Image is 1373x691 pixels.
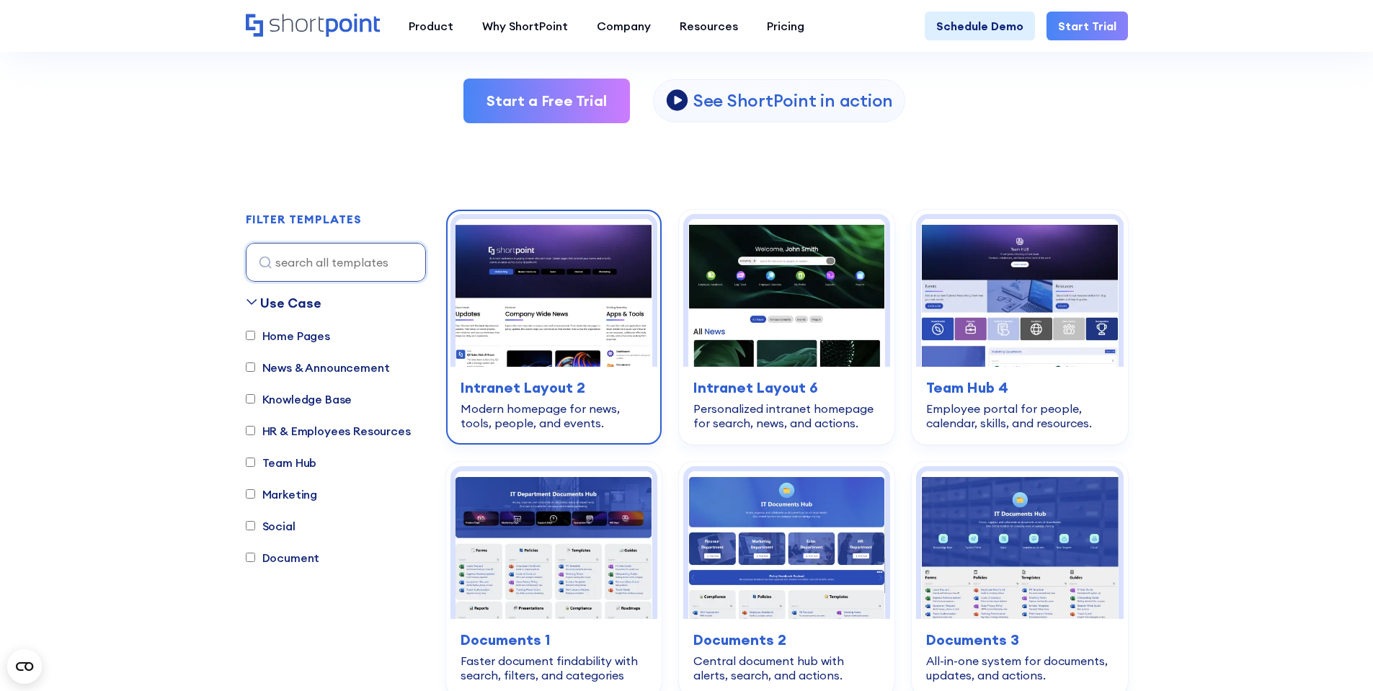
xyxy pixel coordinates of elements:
[767,17,804,35] div: Pricing
[693,401,880,430] div: Personalized intranet homepage for search, news, and actions.
[246,394,255,404] input: Knowledge Base
[394,12,468,40] a: Product
[693,377,880,398] h3: Intranet Layout 6
[912,210,1127,445] a: Team Hub 4 – SharePoint Employee Portal Template: Employee portal for people, calendar, skills, a...
[246,553,255,562] input: Document
[246,454,317,471] label: Team Hub
[463,79,630,123] a: Start a Free Trial
[456,471,652,619] img: Documents 1 – SharePoint Document Library Template: Faster document findability with search, filt...
[693,629,880,651] h3: Documents 2
[246,14,380,38] a: Home
[597,17,651,35] div: Company
[246,422,411,440] label: HR & Employees Resources
[246,40,1128,53] h2: Site, intranet, and page templates built for modern SharePoint Intranet.
[246,331,255,340] input: Home Pages
[246,489,255,499] input: Marketing
[246,517,296,535] label: Social
[1114,524,1373,691] iframe: Chat Widget
[653,79,905,122] a: open lightbox
[246,243,426,282] input: search all templates
[246,426,255,435] input: HR & Employees Resources
[246,327,330,344] label: Home Pages
[7,649,42,684] button: Open CMP widget
[921,471,1118,619] img: Documents 3 – Document Management System Template: All-in-one system for documents, updates, and ...
[461,629,647,651] h3: Documents 1
[679,210,894,445] a: Intranet Layout 6 – SharePoint Homepage Design: Personalized intranet homepage for search, news, ...
[688,219,885,367] img: Intranet Layout 6 – SharePoint Homepage Design: Personalized intranet homepage for search, news, ...
[688,471,885,619] img: Documents 2 – Document Management Template: Central document hub with alerts, search, and actions.
[246,391,352,408] label: Knowledge Base
[921,219,1118,367] img: Team Hub 4 – SharePoint Employee Portal Template: Employee portal for people, calendar, skills, a...
[482,17,568,35] div: Why ShortPoint
[693,89,893,112] p: See ShortPoint in action
[246,213,362,225] div: FILTER TEMPLATES
[246,359,390,376] label: News & Announcement
[260,293,321,313] div: Use Case
[446,210,662,445] a: Intranet Layout 2 – SharePoint Homepage Design: Modern homepage for news, tools, people, and even...
[680,17,738,35] div: Resources
[461,377,647,398] h3: Intranet Layout 2
[925,12,1035,40] a: Schedule Demo
[246,486,318,503] label: Marketing
[1047,12,1128,40] a: Start Trial
[582,12,665,40] a: Company
[926,401,1113,430] div: Employee portal for people, calendar, skills, and resources.
[752,12,819,40] a: Pricing
[246,549,320,566] label: Document
[468,12,582,40] a: Why ShortPoint
[926,629,1113,651] h3: Documents 3
[409,17,453,35] div: Product
[926,654,1113,682] div: All-in-one system for documents, updates, and actions.
[665,12,752,40] a: Resources
[246,362,255,372] input: News & Announcement
[246,458,255,467] input: Team Hub
[693,654,880,682] div: Central document hub with alerts, search, and actions.
[926,377,1113,398] h3: Team Hub 4
[461,401,647,430] div: Modern homepage for news, tools, people, and events.
[456,219,652,367] img: Intranet Layout 2 – SharePoint Homepage Design: Modern homepage for news, tools, people, and events.
[461,654,647,682] div: Faster document findability with search, filters, and categories
[246,521,255,530] input: Social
